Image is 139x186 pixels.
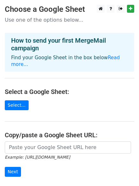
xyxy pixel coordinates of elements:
[11,55,120,67] a: Read more...
[5,100,29,110] a: Select...
[11,54,128,68] p: Find your Google Sheet in the box below
[5,17,134,23] p: Use one of the options below...
[5,88,134,96] h4: Select a Google Sheet:
[5,167,21,177] input: Next
[11,37,128,52] h4: How to send your first MergeMail campaign
[5,141,131,154] input: Paste your Google Sheet URL here
[5,131,134,139] h4: Copy/paste a Google Sheet URL:
[5,155,70,160] small: Example: [URL][DOMAIN_NAME]
[5,5,134,14] h3: Choose a Google Sheet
